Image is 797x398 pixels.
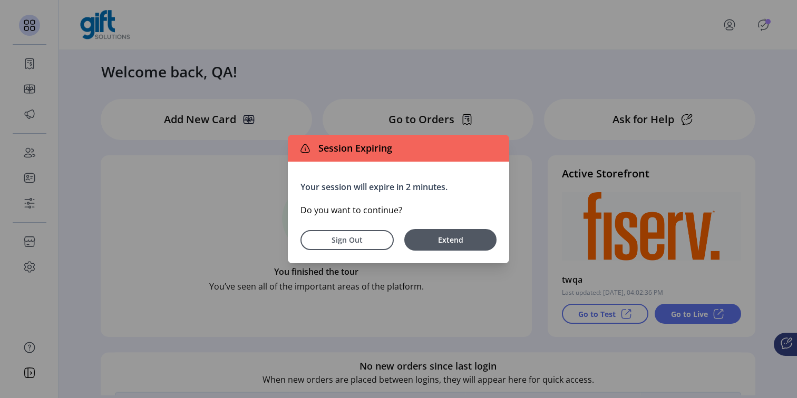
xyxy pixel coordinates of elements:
span: Extend [410,234,491,245]
button: Sign Out [300,230,394,250]
span: Session Expiring [314,141,392,155]
p: Your session will expire in 2 minutes. [300,181,497,193]
p: Do you want to continue? [300,204,497,216]
button: Extend [404,229,497,251]
span: Sign Out [314,234,380,245]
